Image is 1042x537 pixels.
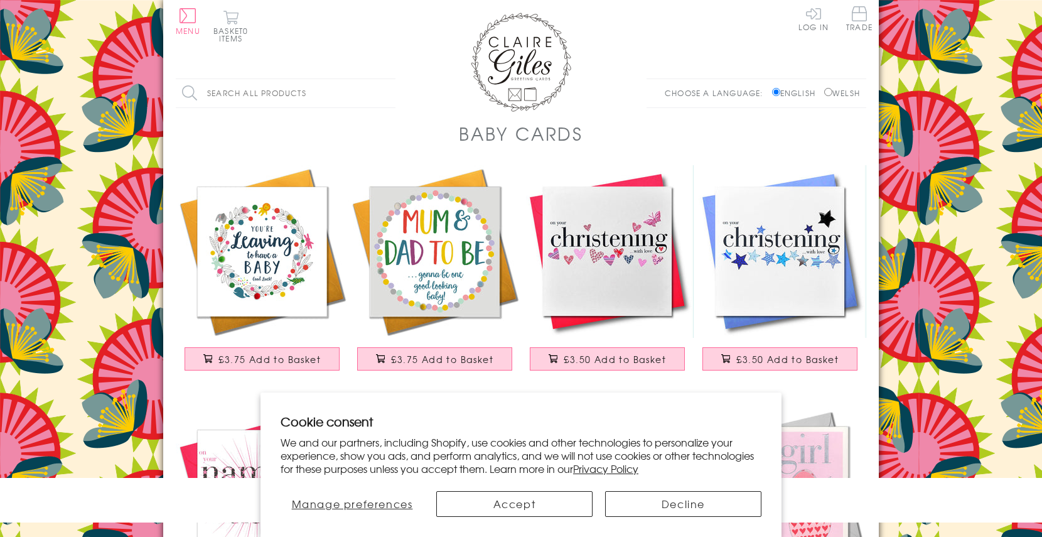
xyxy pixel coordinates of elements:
[846,6,873,33] a: Trade
[459,121,583,146] h1: Baby Cards
[281,413,761,430] h2: Cookie consent
[824,88,832,96] input: Welsh
[702,347,858,371] button: £3.50 Add to Basket
[564,353,666,366] span: £3.50 Add to Basket
[573,461,638,476] a: Privacy Policy
[665,87,770,99] p: Choose a language:
[605,491,761,517] button: Decline
[824,87,860,99] label: Welsh
[530,347,685,371] button: £3.50 Add to Basket
[219,25,248,44] span: 0 items
[436,491,593,517] button: Accept
[846,6,873,31] span: Trade
[391,353,493,366] span: £3.75 Add to Basket
[772,87,822,99] label: English
[176,25,200,36] span: Menu
[521,165,694,383] a: Baby Christening Card, Pink Hearts, fabric butterfly Embellished £3.50 Add to Basket
[218,353,321,366] span: £3.75 Add to Basket
[176,79,395,107] input: Search all products
[383,79,395,107] input: Search
[213,10,248,42] button: Basket0 items
[694,165,866,338] img: Baby Christening Card, Blue Stars, Embellished with a padded star
[281,491,424,517] button: Manage preferences
[521,165,694,338] img: Baby Christening Card, Pink Hearts, fabric butterfly Embellished
[292,496,413,511] span: Manage preferences
[281,436,761,475] p: We and our partners, including Shopify, use cookies and other technologies to personalize your ex...
[772,88,780,96] input: English
[357,347,513,371] button: £3.75 Add to Basket
[736,353,839,366] span: £3.50 Add to Basket
[348,165,521,383] a: Baby Card, Colour Dots, Mum and Dad to Be Good Luck, Embellished with pompoms £3.75 Add to Basket
[176,165,348,383] a: Baby Card, Flowers, Leaving to Have a Baby Good Luck, Embellished with pompoms £3.75 Add to Basket
[694,165,866,383] a: Baby Christening Card, Blue Stars, Embellished with a padded star £3.50 Add to Basket
[176,165,348,338] img: Baby Card, Flowers, Leaving to Have a Baby Good Luck, Embellished with pompoms
[176,8,200,35] button: Menu
[348,165,521,338] img: Baby Card, Colour Dots, Mum and Dad to Be Good Luck, Embellished with pompoms
[185,347,340,371] button: £3.75 Add to Basket
[798,6,829,31] a: Log In
[471,13,571,112] img: Claire Giles Greetings Cards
